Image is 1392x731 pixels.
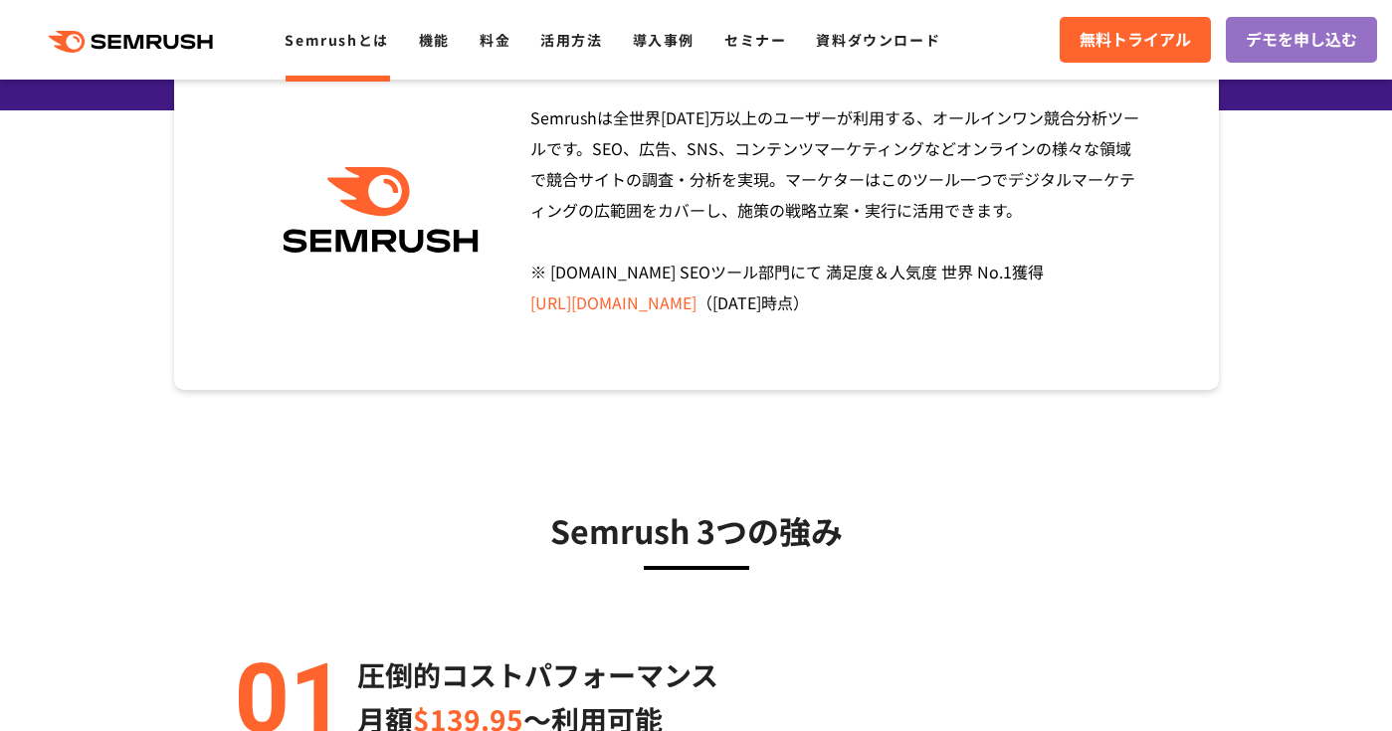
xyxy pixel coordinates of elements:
a: 活用方法 [540,30,602,50]
a: デモを申し込む [1226,17,1377,63]
a: Semrushとは [285,30,388,50]
a: セミナー [724,30,786,50]
span: 無料トライアル [1080,27,1191,53]
p: 圧倒的コストパフォーマンス [357,652,718,697]
a: [URL][DOMAIN_NAME] [530,290,696,314]
a: 無料トライアル [1060,17,1211,63]
h3: Semrush 3つの強み [224,505,1169,555]
span: Semrushは全世界[DATE]万以上のユーザーが利用する、オールインワン競合分析ツールです。SEO、広告、SNS、コンテンツマーケティングなどオンラインの様々な領域で競合サイトの調査・分析を... [530,105,1139,314]
a: 料金 [480,30,510,50]
a: 導入事例 [633,30,695,50]
a: 資料ダウンロード [816,30,940,50]
img: Semrush [273,167,489,254]
a: 機能 [419,30,450,50]
span: デモを申し込む [1246,27,1357,53]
